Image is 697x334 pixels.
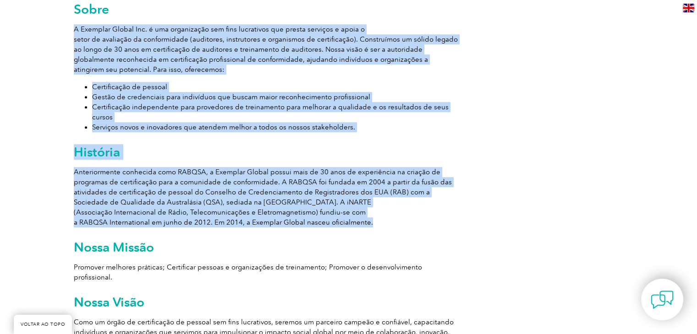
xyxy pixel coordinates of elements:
[14,315,72,334] a: VOLTAR AO TOPO
[74,239,154,255] font: Nossa Missão
[74,144,120,160] font: História
[74,168,452,206] font: Anteriormente conhecida como RABQSA, a Exemplar Global possui mais de 30 anos de experiência na c...
[92,93,370,101] font: Gestão de credenciais para indivíduos que buscam maior reconhecimento profissional
[651,288,674,311] img: contact-chat.png
[92,103,449,121] font: Certificação independente para provedores de treinamento para melhorar a qualidade e os resultado...
[74,35,458,74] font: setor de avaliação da conformidade (auditores, instrutores e organismos de certificação). Constru...
[683,4,694,12] img: en
[92,123,355,131] font: Serviços novos e inovadores que atendem melhor a todos os nossos stakeholders.
[74,1,109,17] font: Sobre
[74,208,366,216] font: (Associação Internacional de Rádio, Telecomunicações e Eletromagnetismo) fundiu-se com
[92,83,167,91] font: Certificação de pessoal
[74,218,373,226] font: a RABQSA International em junho de 2012. Em 2014, a Exemplar Global nasceu oficialmente.
[74,263,422,281] font: Promover melhores práticas; Certificar pessoas e organizações de treinamento; Promover o desenvol...
[21,322,65,327] font: VOLTAR AO TOPO
[74,294,144,310] font: Nossa Visão
[74,25,365,33] font: A Exemplar Global Inc. é uma organização sem fins lucrativos que presta serviços e apoia o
